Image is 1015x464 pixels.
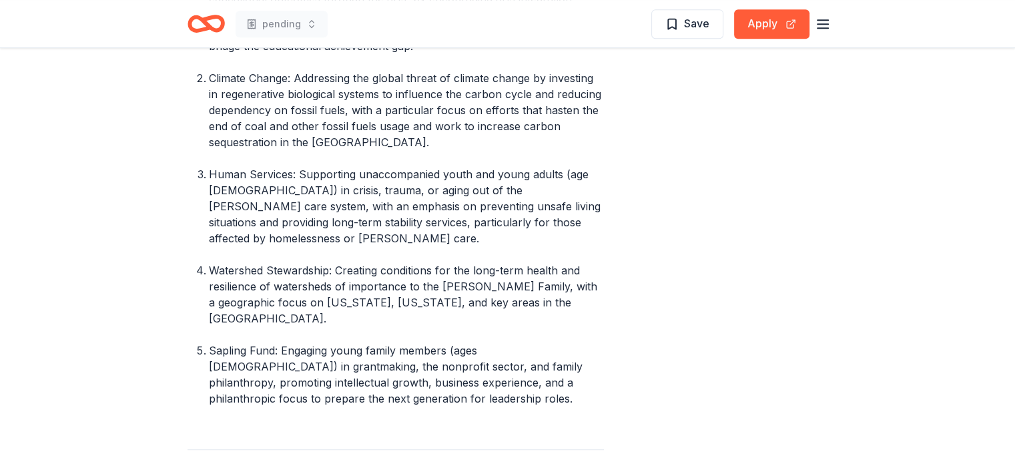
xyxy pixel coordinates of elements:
[651,9,723,39] button: Save
[684,15,709,32] span: Save
[209,166,604,246] p: Human Services: Supporting unaccompanied youth and young adults (age [DEMOGRAPHIC_DATA]) in crisi...
[209,262,604,326] p: Watershed Stewardship: Creating conditions for the long-term health and resilience of watersheds ...
[734,9,809,39] button: Apply
[209,342,604,407] p: Sapling Fund: Engaging young family members (ages [DEMOGRAPHIC_DATA]) in grantmaking, the nonprof...
[262,16,301,32] span: pending
[188,8,225,39] a: Home
[209,70,604,150] p: Climate Change: Addressing the global threat of climate change by investing in regenerative biolo...
[236,11,328,37] button: pending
